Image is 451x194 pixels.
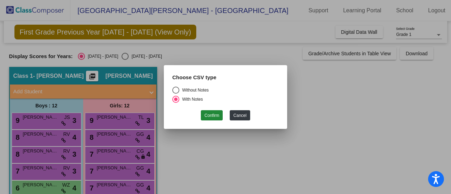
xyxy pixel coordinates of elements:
[172,74,216,82] label: Choose CSV type
[230,110,250,120] button: Cancel
[172,87,279,105] mat-radio-group: Select an option
[179,96,203,102] div: With Notes
[201,110,223,120] button: Confirm
[179,87,209,93] div: Without Notes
